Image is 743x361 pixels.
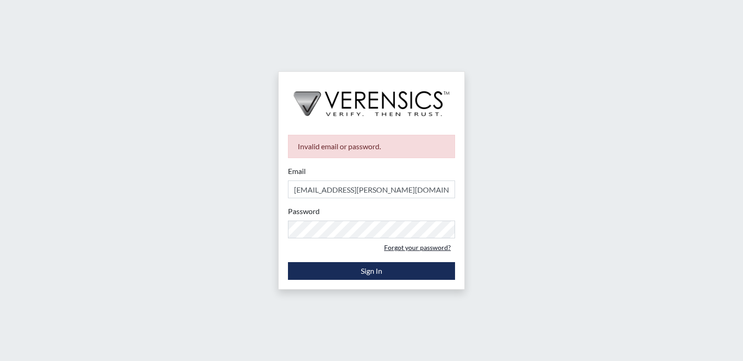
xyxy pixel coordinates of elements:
[288,135,455,158] div: Invalid email or password.
[288,166,306,177] label: Email
[288,206,320,217] label: Password
[380,240,455,255] a: Forgot your password?
[279,72,464,126] img: logo-wide-black.2aad4157.png
[288,262,455,280] button: Sign In
[288,180,455,198] input: Email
